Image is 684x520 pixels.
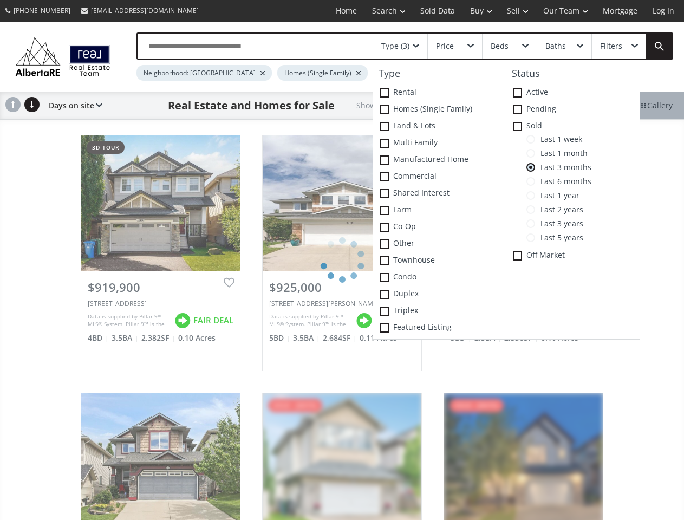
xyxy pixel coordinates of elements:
[373,236,506,252] label: Other
[381,42,409,50] div: Type (3)
[535,163,591,172] span: Last 3 months
[373,320,506,336] label: Featured Listing
[535,135,582,144] span: Last 1 week
[373,269,506,286] label: Condo
[627,92,684,119] div: Gallery
[373,219,506,236] label: Co-op
[535,177,591,186] span: Last 6 months
[600,42,622,50] div: Filters
[535,149,588,158] span: Last 1 month
[91,6,199,15] span: [EMAIL_ADDRESS][DOMAIN_NAME]
[373,252,506,269] label: Townhouse
[43,92,102,119] div: Days on site
[506,101,640,118] label: Pending
[506,84,640,101] label: Active
[639,100,673,111] span: Gallery
[373,303,506,320] label: Triplex
[373,135,506,152] label: Multi family
[373,168,506,185] label: Commercial
[535,233,583,242] span: Last 5 years
[506,248,640,264] label: Off Market
[76,1,204,21] a: [EMAIL_ADDRESS][DOMAIN_NAME]
[535,219,583,228] span: Last 3 years
[535,191,579,200] span: Last 1 year
[11,35,115,78] img: Logo
[506,118,640,135] label: Sold
[535,205,583,214] span: Last 2 years
[14,6,70,15] span: [PHONE_NUMBER]
[356,101,434,109] h2: Showing 15 properties
[373,185,506,202] label: Shared Interest
[436,42,454,50] div: Price
[277,65,368,81] div: Homes (Single Family)
[373,202,506,219] label: Farm
[136,65,272,81] div: Neighborhood: [GEOGRAPHIC_DATA]
[491,42,509,50] div: Beds
[373,118,506,135] label: Land & Lots
[506,68,640,79] h4: Status
[373,84,506,101] label: Rental
[373,68,506,79] h4: Type
[545,42,566,50] div: Baths
[373,101,506,118] label: Homes (Single Family)
[373,152,506,168] label: Manufactured Home
[373,286,506,303] label: Duplex
[168,98,335,113] h1: Real Estate and Homes for Sale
